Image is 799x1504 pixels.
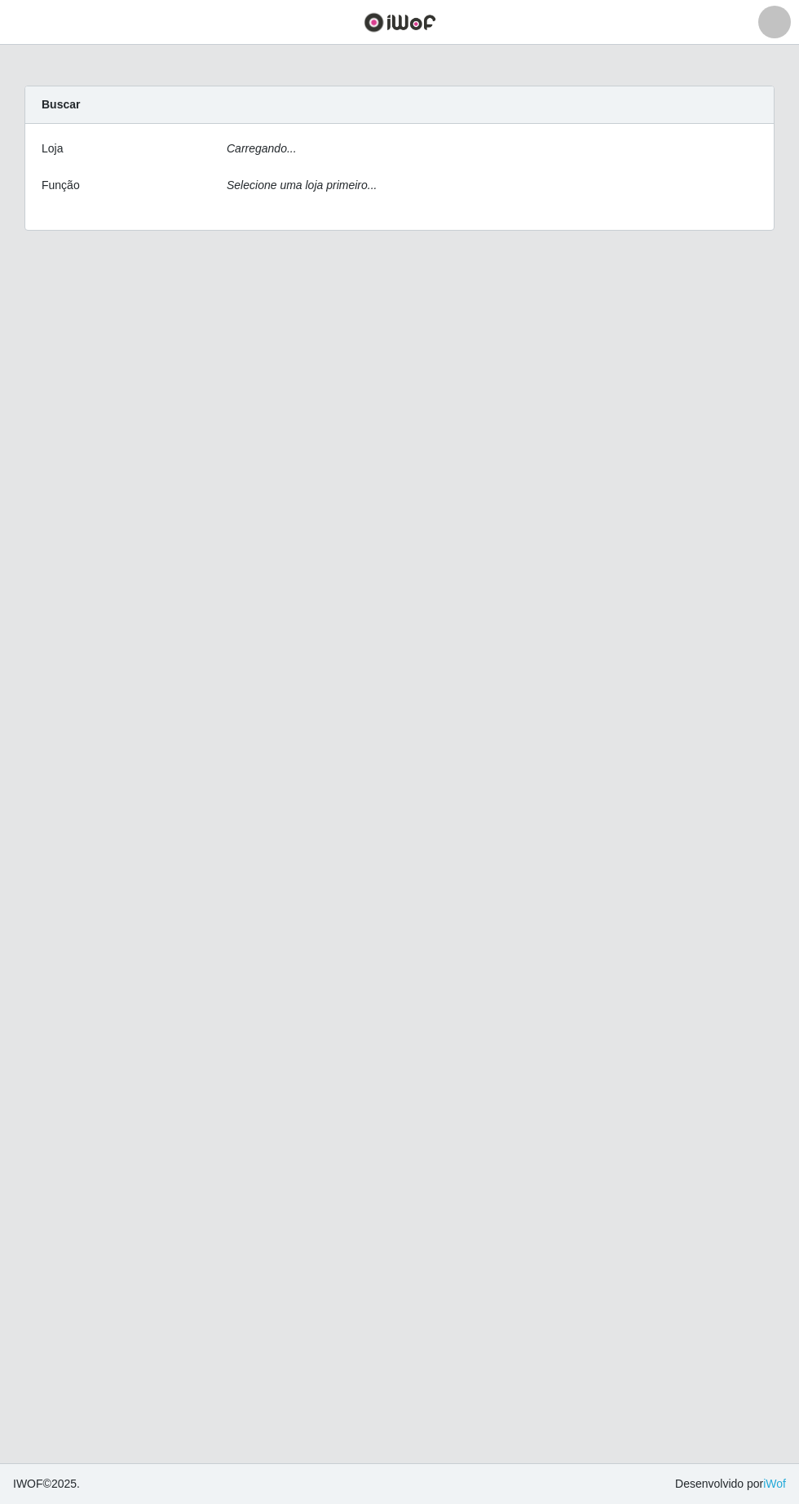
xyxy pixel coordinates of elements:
[763,1477,786,1490] a: iWof
[227,179,377,192] i: Selecione uma loja primeiro...
[13,1475,80,1493] span: © 2025 .
[42,177,80,194] label: Função
[675,1475,786,1493] span: Desenvolvido por
[42,140,63,157] label: Loja
[13,1477,43,1490] span: IWOF
[364,12,436,33] img: CoreUI Logo
[42,98,80,111] strong: Buscar
[227,142,297,155] i: Carregando...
